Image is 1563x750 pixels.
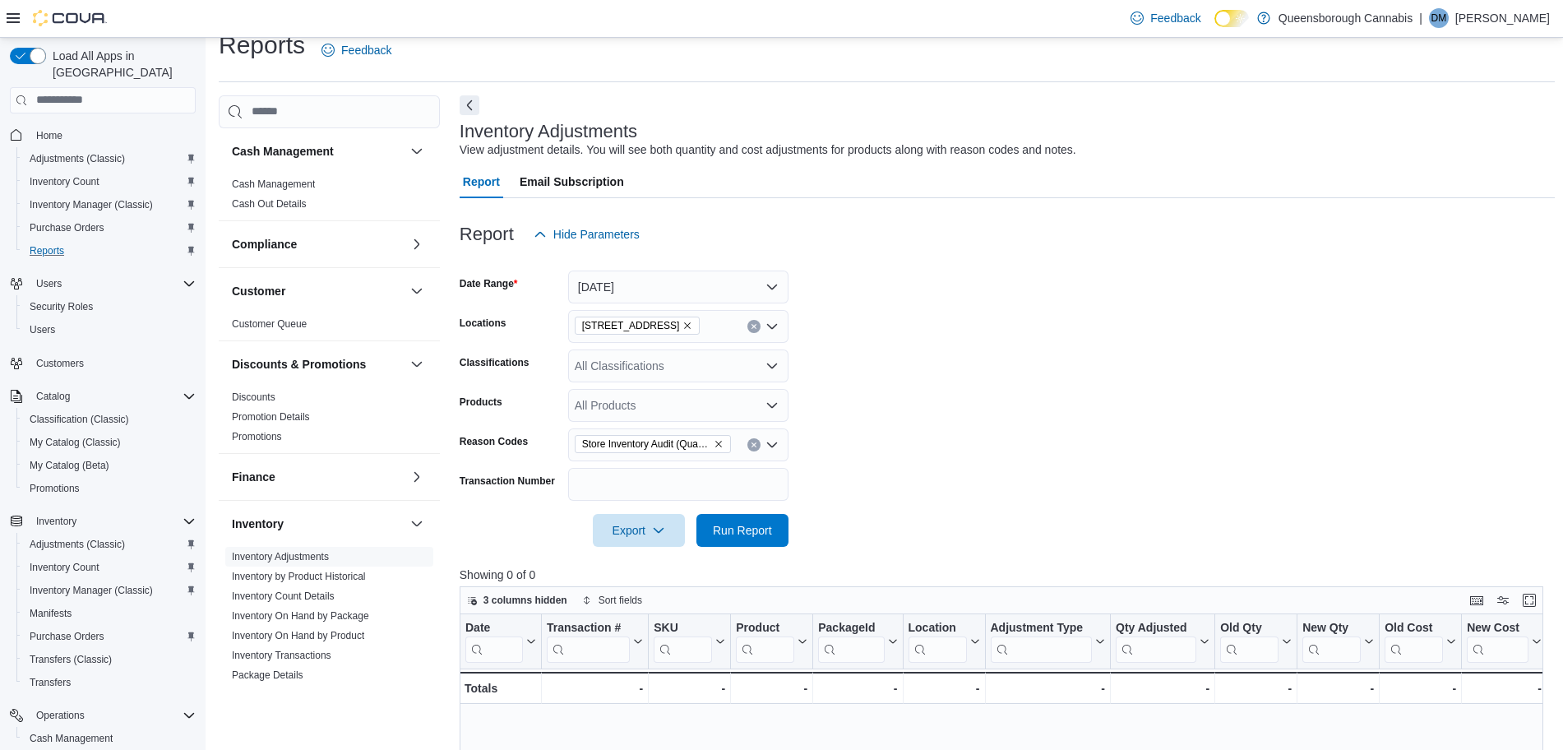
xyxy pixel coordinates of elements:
[232,356,404,373] button: Discounts & Promotions
[23,149,132,169] a: Adjustments (Classic)
[1116,678,1209,698] div: -
[30,323,55,336] span: Users
[3,351,202,375] button: Customers
[219,387,440,453] div: Discounts & Promotions
[736,620,794,636] div: Product
[747,438,761,451] button: Clear input
[23,172,196,192] span: Inventory Count
[23,456,116,475] a: My Catalog (Beta)
[30,561,99,574] span: Inventory Count
[1220,620,1292,662] button: Old Qty
[16,318,202,341] button: Users
[747,320,761,333] button: Clear input
[1431,8,1447,28] span: DM
[30,274,68,294] button: Users
[547,678,643,698] div: -
[460,95,479,115] button: Next
[30,152,125,165] span: Adjustments (Classic)
[30,732,113,745] span: Cash Management
[465,620,536,662] button: Date
[547,620,630,662] div: Transaction Url
[232,143,404,160] button: Cash Management
[593,514,685,547] button: Export
[232,590,335,602] a: Inventory Count Details
[232,669,303,682] span: Package Details
[30,413,129,426] span: Classification (Classic)
[1467,678,1542,698] div: -
[36,277,62,290] span: Users
[30,387,196,406] span: Catalog
[599,594,642,607] span: Sort fields
[765,320,779,333] button: Open list of options
[654,678,725,698] div: -
[3,385,202,408] button: Catalog
[1116,620,1196,662] div: Qty Adjusted
[736,678,807,698] div: -
[576,590,649,610] button: Sort fields
[818,678,897,698] div: -
[23,320,62,340] a: Users
[23,604,78,623] a: Manifests
[30,198,153,211] span: Inventory Manager (Classic)
[232,550,329,563] span: Inventory Adjustments
[30,125,196,146] span: Home
[736,620,794,662] div: Product
[3,272,202,295] button: Users
[1419,8,1422,28] p: |
[1385,678,1456,698] div: -
[990,678,1105,698] div: -
[23,558,106,577] a: Inventory Count
[23,479,196,498] span: Promotions
[16,477,202,500] button: Promotions
[232,516,284,532] h3: Inventory
[460,396,502,409] label: Products
[16,193,202,216] button: Inventory Manager (Classic)
[714,439,724,449] button: Remove Store Inventory Audit (Quantity) from selection in this group
[36,357,84,370] span: Customers
[582,436,710,452] span: Store Inventory Audit (Quantity)
[696,514,788,547] button: Run Report
[232,610,369,622] a: Inventory On Hand by Package
[1455,8,1550,28] p: [PERSON_NAME]
[682,321,692,331] button: Remove 1274 56th St from selection in this group
[232,570,366,583] span: Inventory by Product Historical
[232,630,364,641] a: Inventory On Hand by Product
[547,620,643,662] button: Transaction #
[36,709,85,722] span: Operations
[30,387,76,406] button: Catalog
[16,671,202,694] button: Transfers
[30,584,153,597] span: Inventory Manager (Classic)
[16,295,202,318] button: Security Roles
[23,218,196,238] span: Purchase Orders
[232,571,366,582] a: Inventory by Product Historical
[460,141,1076,159] div: View adjustment details. You will see both quantity and cost adjustments for products along with ...
[30,538,125,551] span: Adjustments (Classic)
[23,650,118,669] a: Transfers (Classic)
[232,391,275,404] span: Discounts
[990,620,1092,662] div: Adjustment Type
[1467,620,1542,662] button: New Cost
[575,317,701,335] span: 1274 56th St
[23,627,196,646] span: Purchase Orders
[407,281,427,301] button: Customer
[36,129,62,142] span: Home
[23,241,71,261] a: Reports
[30,300,93,313] span: Security Roles
[908,620,979,662] button: Location
[465,620,523,662] div: Date
[232,590,335,603] span: Inventory Count Details
[16,216,202,239] button: Purchase Orders
[232,391,275,403] a: Discounts
[1519,590,1539,610] button: Enter fullscreen
[465,678,536,698] div: Totals
[908,620,966,636] div: Location
[16,170,202,193] button: Inventory Count
[23,320,196,340] span: Users
[908,678,979,698] div: -
[23,604,196,623] span: Manifests
[1302,620,1361,662] div: New Qty
[232,283,285,299] h3: Customer
[407,234,427,254] button: Compliance
[1302,678,1374,698] div: -
[23,627,111,646] a: Purchase Orders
